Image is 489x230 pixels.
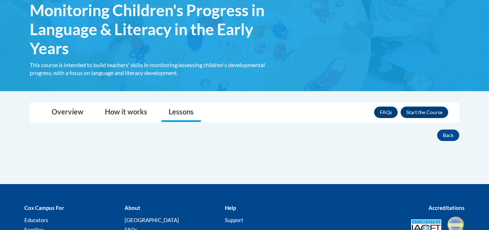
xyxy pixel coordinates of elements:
a: Support [225,217,243,223]
div: This course is intended to build teachers' skills in monitoring/assessing children's developmenta... [30,61,277,77]
a: Lessons [161,103,201,122]
b: Accreditations [429,205,465,211]
button: Back [437,130,459,141]
b: Cox Campus For [24,205,64,211]
a: FAQs [374,107,398,118]
span: Monitoring Children's Progress in Language & Literacy in the Early Years [30,1,277,57]
a: How it works [98,103,154,122]
b: About [125,205,140,211]
button: Enroll [401,107,448,118]
a: [GEOGRAPHIC_DATA] [125,217,179,223]
a: Overview [44,103,91,122]
b: Help [225,205,236,211]
a: Educators [24,217,48,223]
